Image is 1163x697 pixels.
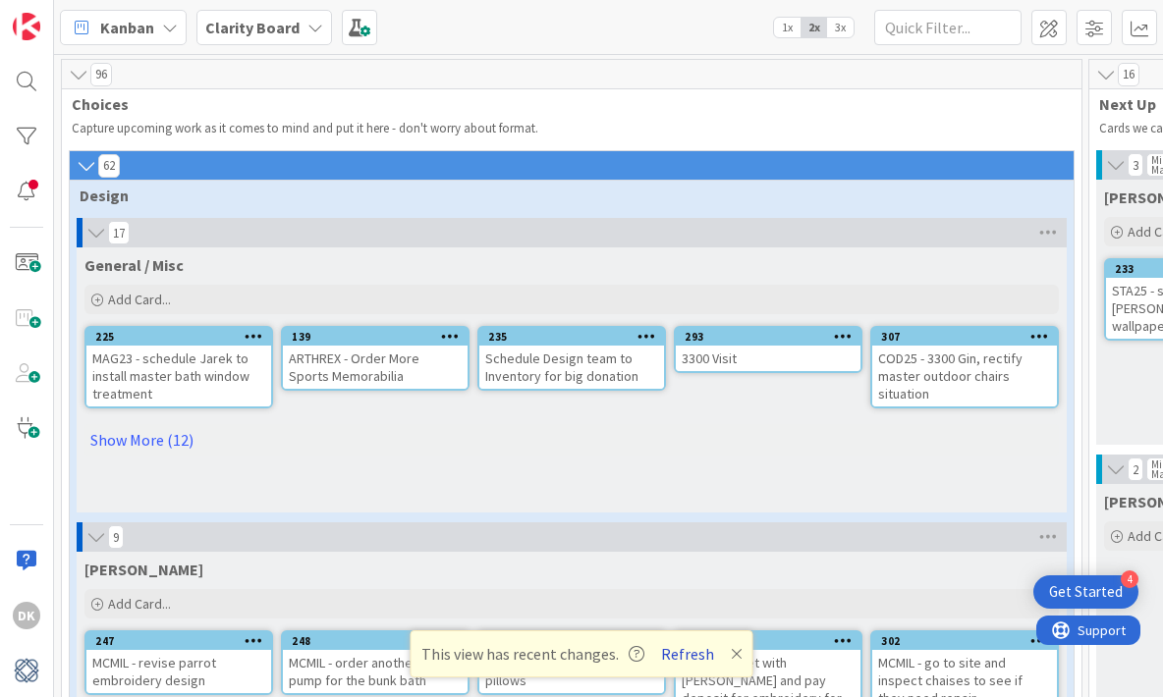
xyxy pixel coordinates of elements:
[72,94,1057,114] span: Choices
[95,634,271,648] div: 247
[108,525,124,549] span: 9
[479,346,664,389] div: Schedule Design team to Inventory for big donation
[84,255,184,275] span: General / Misc
[13,602,40,629] div: DK
[86,328,271,346] div: 225
[86,328,271,406] div: 225MAG23 - schedule Jarek to install master bath window treatment
[100,16,154,39] span: Kanban
[685,634,860,648] div: 262
[86,632,271,693] div: 247MCMIL - revise parrot embroidery design
[13,13,40,40] img: Visit kanbanzone.com
[874,10,1022,45] input: Quick Filter...
[1049,582,1123,602] div: Get Started
[72,121,1072,136] p: Capture upcoming work as it comes to mind and put it here - don't worry about format.
[86,346,271,406] div: MAG23 - schedule Jarek to install master bath window treatment
[108,291,171,308] span: Add Card...
[283,346,468,389] div: ARTHREX - Order More Sports Memorabilia
[108,595,171,613] span: Add Card...
[870,326,1059,408] a: 307COD25 - 3300 Gin, rectify master outdoor chairs situation
[205,18,300,37] b: Clarity Board
[86,650,271,693] div: MCMIL - revise parrot embroidery design
[292,330,468,344] div: 139
[685,330,860,344] div: 293
[95,330,271,344] div: 225
[13,657,40,684] img: avatar
[292,634,468,648] div: 248
[80,186,1049,205] span: Design
[881,330,1057,344] div: 307
[674,326,862,373] a: 2933300 Visit
[283,328,468,389] div: 139ARTHREX - Order More Sports Memorabilia
[281,630,470,695] a: 248MCMIL - order another soap pump for the bunk bath
[676,328,860,346] div: 293
[84,560,203,579] span: MCMIL McMillon
[1121,570,1138,588] div: 4
[774,18,801,37] span: 1x
[283,632,468,693] div: 248MCMIL - order another soap pump for the bunk bath
[421,642,644,666] span: This view has recent changes.
[283,632,468,650] div: 248
[872,632,1057,650] div: 302
[676,632,860,650] div: 262
[108,221,130,244] span: 17
[84,424,1059,456] a: Show More (12)
[881,634,1057,648] div: 302
[801,18,827,37] span: 2x
[283,328,468,346] div: 139
[827,18,854,37] span: 3x
[1128,457,1143,481] span: 2
[1033,575,1138,609] div: Open Get Started checklist, remaining modules: 4
[1128,153,1143,177] span: 3
[479,328,664,389] div: 235Schedule Design team to Inventory for big donation
[479,328,664,346] div: 235
[281,326,470,391] a: 139ARTHREX - Order More Sports Memorabilia
[98,154,120,178] span: 62
[676,328,860,371] div: 2933300 Visit
[90,63,112,86] span: 96
[654,641,721,667] button: Refresh
[872,328,1057,406] div: 307COD25 - 3300 Gin, rectify master outdoor chairs situation
[488,330,664,344] div: 235
[477,326,666,391] a: 235Schedule Design team to Inventory for big donation
[84,326,273,408] a: 225MAG23 - schedule Jarek to install master bath window treatment
[86,632,271,650] div: 247
[84,630,273,695] a: 247MCMIL - revise parrot embroidery design
[41,3,89,27] span: Support
[676,346,860,371] div: 3300 Visit
[1118,63,1139,86] span: 16
[872,328,1057,346] div: 307
[872,346,1057,406] div: COD25 - 3300 Gin, rectify master outdoor chairs situation
[283,650,468,693] div: MCMIL - order another soap pump for the bunk bath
